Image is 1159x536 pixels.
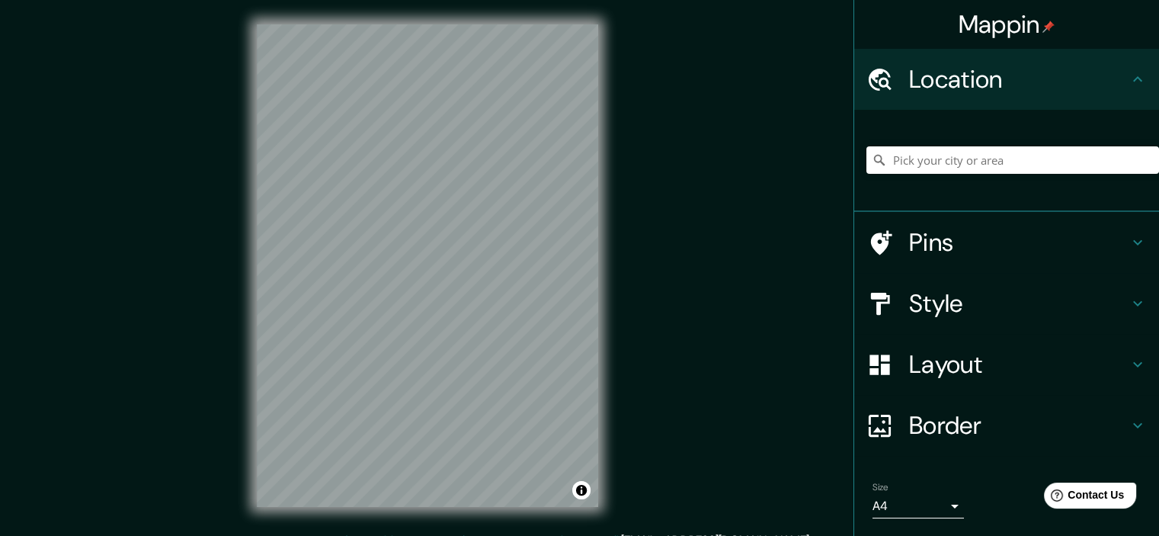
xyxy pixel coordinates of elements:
div: A4 [872,494,964,518]
canvas: Map [257,24,598,507]
h4: Mappin [959,9,1055,40]
h4: Layout [909,349,1129,380]
h4: Pins [909,227,1129,258]
label: Size [872,481,888,494]
div: Style [854,273,1159,334]
img: pin-icon.png [1042,21,1055,33]
h4: Border [909,410,1129,441]
h4: Location [909,64,1129,95]
input: Pick your city or area [866,146,1159,174]
iframe: Help widget launcher [1023,477,1142,519]
div: Border [854,395,1159,456]
div: Pins [854,212,1159,273]
h4: Style [909,288,1129,319]
div: Location [854,49,1159,110]
div: Layout [854,334,1159,395]
button: Toggle attribution [572,481,591,499]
